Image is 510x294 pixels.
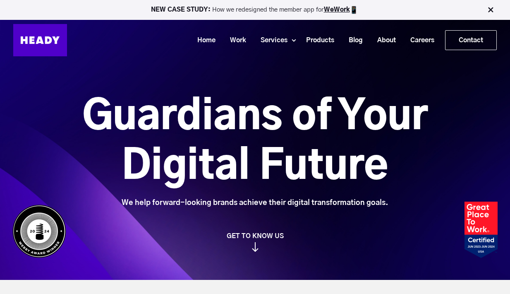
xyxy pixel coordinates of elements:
img: Close Bar [486,6,495,14]
a: GET TO KNOW US [8,232,502,252]
a: Products [296,33,338,48]
img: Heady_2023_Certification_Badge [465,202,498,258]
strong: NEW CASE STUDY: [151,7,212,13]
img: arrow_down [252,242,259,252]
a: Contact [445,31,496,50]
a: Home [187,33,220,48]
a: Work [220,33,250,48]
img: Heady_Logo_Web-01 (1) [13,24,67,56]
a: WeWork [324,7,350,13]
a: About [367,33,400,48]
p: How we redesigned the member app for [4,6,506,14]
div: Navigation Menu [75,30,497,50]
h1: Guardians of Your Digital Future [36,92,474,192]
a: Services [250,33,292,48]
a: Careers [400,33,438,48]
img: Heady_WebbyAward_Winner-4 [12,205,66,258]
img: app emoji [350,6,358,14]
a: Blog [338,33,367,48]
div: We help forward-looking brands achieve their digital transformation goals. [36,198,474,207]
